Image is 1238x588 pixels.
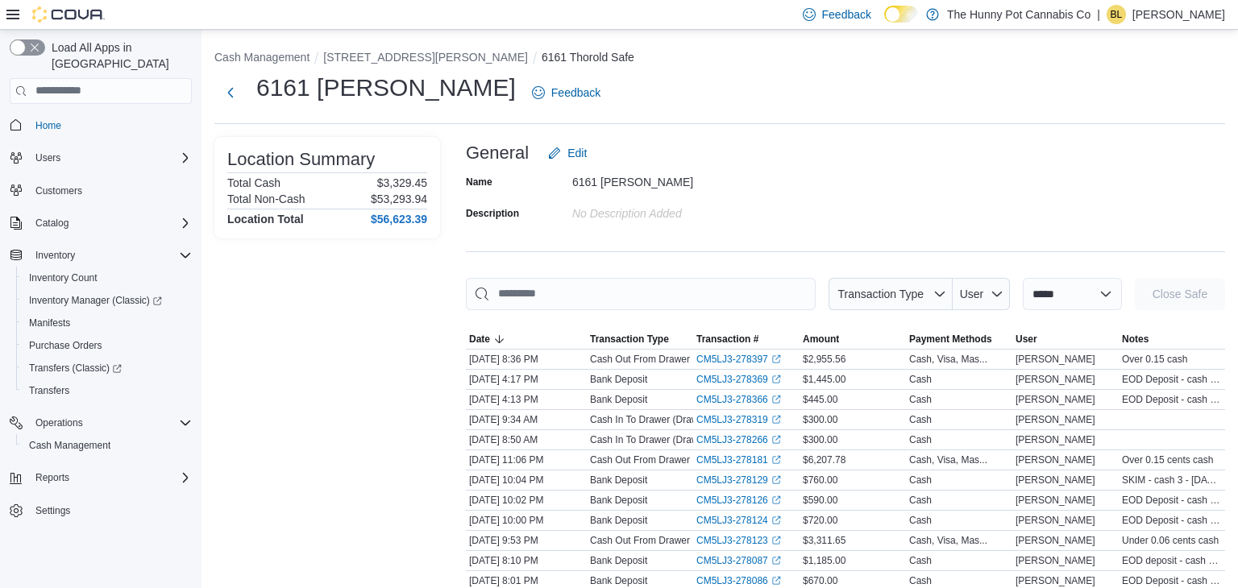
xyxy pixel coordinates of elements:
span: EOD Deposit - cash 1 - [DATE] 1 x $100 4 x $50 20 x $20 2 x $10 [1122,514,1222,527]
div: [DATE] 9:34 AM [466,410,587,429]
span: $2,955.56 [803,353,845,366]
a: Cash Management [23,436,117,455]
button: Operations [3,412,198,434]
p: $3,329.45 [377,176,427,189]
span: Cash Management [23,436,192,455]
span: [PERSON_NAME] [1016,433,1095,446]
span: Under 0.06 cents cash [1122,534,1219,547]
nav: Complex example [10,107,192,565]
svg: External link [771,395,781,404]
span: User [960,288,984,300]
button: Transaction Type [829,278,953,310]
div: Cash [909,373,932,386]
button: User [1012,329,1119,349]
button: 6161 Thorold Safe [542,51,634,64]
button: Inventory Count [16,267,198,289]
span: Transfers [23,381,192,400]
span: EOD Deposit - cash 1 - [DATE] 5 x $100 8 x $20 1 x $10 [1122,574,1222,587]
div: [DATE] 8:10 PM [466,551,587,570]
div: Cash [909,514,932,527]
input: Dark Mode [884,6,918,23]
a: Inventory Manager (Classic) [23,291,168,310]
span: $760.00 [803,474,837,487]
span: Catalog [35,217,69,230]
p: Cash Out From Drawer (Drawer 1) [590,353,738,366]
div: Branden Lalonde [1107,5,1126,24]
button: Inventory [3,244,198,267]
span: Transaction # [696,333,758,346]
button: Close Safe [1135,278,1225,310]
svg: External link [771,455,781,465]
div: Cash [909,433,932,446]
span: Users [29,148,192,168]
span: $445.00 [803,393,837,406]
div: Cash, Visa, Mas... [909,534,987,547]
span: Close Safe [1153,286,1207,302]
svg: External link [771,435,781,445]
button: Transaction Type [587,329,693,349]
span: Manifests [23,313,192,333]
div: No Description added [572,201,788,220]
div: [DATE] 8:50 AM [466,430,587,449]
span: Users [35,151,60,164]
span: $1,445.00 [803,373,845,386]
span: EOD Deposit - cash 3 - [DATE] 4 x $100 1 x $50 7 x $20 [1122,494,1222,507]
svg: External link [771,475,781,485]
span: $720.00 [803,514,837,527]
button: Users [29,148,67,168]
h4: Location Total [227,213,304,226]
a: Inventory Manager (Classic) [16,289,198,312]
input: This is a search bar. As you type, the results lower in the page will automatically filter. [466,278,816,310]
span: [PERSON_NAME] [1016,353,1095,366]
button: Edit [542,137,593,169]
span: $300.00 [803,433,837,446]
button: Date [466,329,587,349]
span: Inventory Manager (Classic) [23,291,192,310]
p: | [1097,5,1100,24]
a: Transfers (Classic) [16,357,198,379]
button: Transfers [16,379,198,402]
div: Cash [909,393,932,406]
span: Feedback [551,85,600,101]
a: CM5LJ3-278129External link [696,474,781,487]
svg: External link [771,375,781,384]
span: Operations [29,413,192,433]
a: Transfers [23,381,76,400]
nav: An example of EuiBreadcrumbs [214,49,1225,68]
button: Transaction # [693,329,800,349]
span: [PERSON_NAME] [1016,534,1095,547]
a: Transfers (Classic) [23,358,128,378]
div: [DATE] 10:00 PM [466,511,587,530]
span: $6,207.78 [803,453,845,466]
h3: General [466,143,529,163]
p: Bank Deposit [590,514,647,527]
span: Over 0.15 cents cash [1122,453,1213,466]
p: $53,293.94 [371,193,427,205]
span: Purchase Orders [29,339,102,352]
span: SKIM - cash 3 - [DATE] 3 x $100 2 x $50 18 x $20 [1122,474,1222,487]
div: [DATE] 4:17 PM [466,370,587,389]
a: CM5LJ3-278124External link [696,514,781,527]
button: Catalog [29,213,75,233]
span: Reports [35,471,69,484]
span: Inventory [29,246,192,265]
a: CM5LJ3-278181External link [696,453,781,466]
a: Inventory Count [23,268,104,288]
a: Feedback [526,77,607,109]
span: EOD Deposit - cash 1 - [DATE] 2 x $100 2 x $50 6 x $20 1 x $10 3 x $5 [1122,393,1222,406]
p: Bank Deposit [590,474,647,487]
span: BL [1111,5,1123,24]
a: CM5LJ3-278366External link [696,393,781,406]
a: CM5LJ3-278397External link [696,353,781,366]
span: Settings [35,504,70,517]
a: Home [29,116,68,135]
button: Payment Methods [906,329,1012,349]
span: Over 0.15 cash [1122,353,1187,366]
div: [DATE] 9:53 PM [466,531,587,550]
span: Inventory Count [29,271,98,284]
span: Inventory Count [23,268,192,288]
a: Customers [29,181,89,201]
span: [PERSON_NAME] [1016,574,1095,587]
span: Transfers [29,384,69,397]
span: Reports [29,468,192,487]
